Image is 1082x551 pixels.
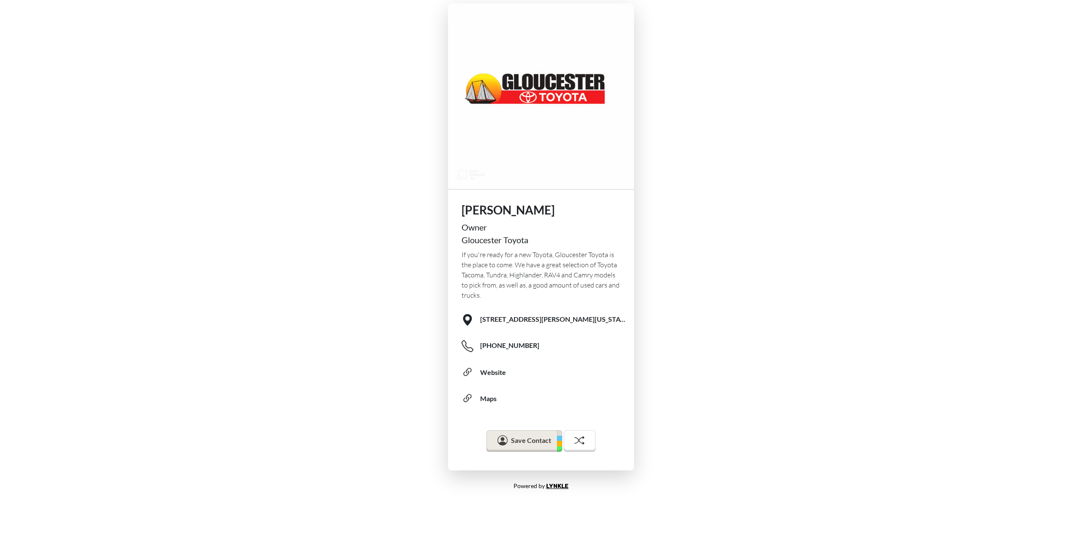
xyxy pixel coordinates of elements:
[486,430,562,452] button: Save Contact
[462,221,620,233] div: Owner
[462,359,627,385] a: Website
[480,315,627,324] span: [STREET_ADDRESS][PERSON_NAME][US_STATE]
[448,3,634,189] img: profile picture
[462,333,627,359] a: [PHONE_NUMBER]
[546,483,568,490] a: Lynkle
[480,367,506,377] div: Website
[462,307,627,333] a: [STREET_ADDRESS][PERSON_NAME][US_STATE]
[480,341,539,350] span: [PHONE_NUMBER]
[462,233,620,246] div: Gloucester Toyota
[462,250,620,300] div: If you're ready for a new Toyota, Gloucester Toyota is the place to come. We have a great selecti...
[462,385,627,412] a: Maps
[514,482,568,489] small: Powered by
[511,436,551,444] span: Save Contact
[480,394,497,404] div: Maps
[462,203,620,217] h1: [PERSON_NAME]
